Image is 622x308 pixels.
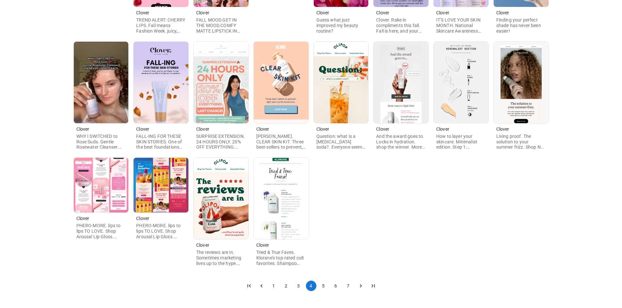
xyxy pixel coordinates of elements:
[436,17,485,55] span: IT'S LOVE YOUR SKIN MONTH. National Skincare Awareness Month. Skin Reset Starter Kit. SHOP NOW. W...
[376,10,389,15] span: Clover
[281,281,292,291] button: Go to page 2
[76,134,124,155] span: WHY I SWITCHED to Rose Suds. Gentle Rosewater Cleanser. NEVER LOOKED BACK.
[136,223,185,277] span: PHERO-MORE. lips to lips TO LOVE. Shop Arousal Lip Gloss. obsession in a swipe. get obsessed IN 3...
[74,158,129,213] img: Image
[244,281,254,291] button: Go to first page
[376,134,425,227] span: And the award goes to. Locks in hydration. shop the winner. More ways to fight frizz. Scientifica...
[316,126,329,132] span: Clover
[269,281,279,291] button: Go to page 1
[136,216,149,221] span: Clover
[316,17,359,34] span: Guess what just improved my beauty routine?
[496,126,509,132] span: Clover
[331,281,341,291] button: Go to page 6
[254,42,309,123] img: Image
[74,42,129,123] img: Image
[194,158,248,239] img: Image
[376,126,389,132] span: Clover
[316,10,329,15] span: Clover
[243,281,379,291] nav: pagination navigation
[196,10,209,15] span: Clover
[318,281,329,291] button: Go to page 5
[136,17,185,55] span: TREND ALERT: CHERRY LIPS. Fall means Fashion Week. juicy, cherry-red lips. COMFY MATTE LIPSTICK I...
[136,10,149,15] span: Clover
[314,42,369,123] img: Image
[436,134,480,172] span: How to layer your skincare. Minimalist edition. Step 1: Cleanser. Step 2: Serum. Step 3: Moisturi...
[134,42,188,123] img: Image
[343,281,354,291] button: Go to page 7
[494,42,549,123] img: Image
[196,17,250,66] span: FALL MOOD.GET IN THE MOOD.COMFY MATTE LIPSTICK IN PETAL.PLUSH PIGMENT STICK SHADOW IN REVOLUTION....
[134,158,188,213] img: Image
[356,281,366,291] button: Go to next page
[436,126,449,132] span: Clover
[256,126,269,132] span: Clover
[496,10,509,15] span: Clover
[496,17,541,34] span: Finding your perfect shade has never been easier!
[376,17,425,116] span: Clover. Rake in compliments this fall. Fall is here, and your skin might need a little extra love...
[76,223,125,277] span: PHERO-MORE. lips to lips TO LOVE. Shop Arousal Lip Gloss. obsession in a swipe. get obsessed IN 3...
[196,126,209,132] span: Clover
[256,281,267,291] button: Go to previous page
[76,126,89,132] span: Clover
[196,242,209,248] span: Clover
[194,42,248,123] img: Image
[496,134,544,172] span: Living proof. The solution to your summer frizz. Shop No Frizz. Instant De-Frizzer. Vanishing Oil...
[256,242,269,248] span: Clover
[196,134,245,205] span: SURPRISE EXTENSION. 24 HOURS ONLY. 20% OFF EVERYTHING. LAST CHANCE. SHOP ASAP. SHOP [GEOGRAPHIC_D...
[434,42,488,123] img: Image
[374,42,428,123] img: Image
[256,134,306,210] span: [PERSON_NAME]. CLEAR SKIN KIT. Three best-sellers to prevent, fight and soothe breakouts. SHOP NO...
[254,158,309,239] img: Image
[294,281,304,291] button: Go to page 3
[368,281,378,291] button: Go to last page
[306,281,316,291] button: page 4
[76,216,89,221] span: Clover
[136,134,185,215] span: FALL-ING FOR THESE SKIN STORIES. One of the best foundations I've used. Great for my [DEMOGRAPHIC...
[136,126,149,132] span: Clover
[436,10,449,15] span: Clover
[316,134,366,248] span: Question: what is a [MEDICAL_DATA] soda?. Everyone seems to be sipping [MEDICAL_DATA] sodas and r...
